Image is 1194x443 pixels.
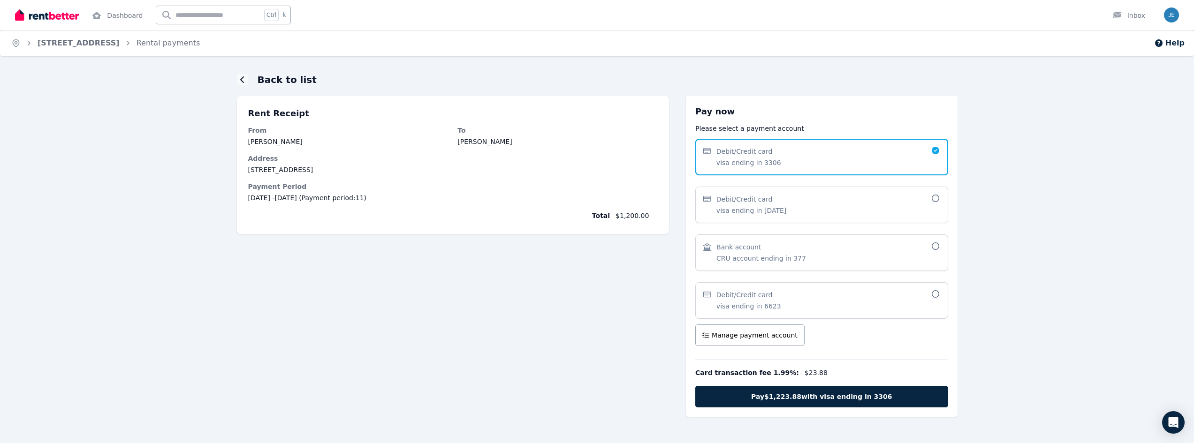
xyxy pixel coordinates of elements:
[716,254,806,263] span: CRU account ending in 377
[716,290,773,300] span: Debit/Credit card
[805,368,828,377] span: $23.88
[695,386,948,407] button: Pay$1,223.88with visa ending in 3306
[15,8,79,22] img: RentBetter
[457,126,658,135] dt: To
[716,242,761,252] span: Bank account
[248,107,658,120] p: Rent Receipt
[1162,411,1185,434] div: Open Intercom Messenger
[248,154,658,163] dt: Address
[258,73,317,86] h1: Back to list
[248,193,658,203] span: [DATE] - [DATE] (Payment period: 11 )
[282,11,286,19] span: k
[248,182,658,191] dt: Payment Period
[38,38,120,47] a: [STREET_ADDRESS]
[695,124,948,133] p: Please select a payment account
[137,38,200,47] a: Rental payments
[712,330,798,340] span: Manage payment account
[248,137,449,146] dd: [PERSON_NAME]
[716,147,773,156] span: Debit/Credit card
[695,324,805,346] button: Manage payment account
[716,301,781,311] span: visa ending in 6623
[695,368,799,377] span: Card transaction fee 1.99% :
[248,126,449,135] dt: From
[716,158,781,167] span: visa ending in 3306
[1154,38,1185,49] button: Help
[751,392,892,401] span: Pay $1,223.88 with visa ending in 3306
[695,105,948,118] h3: Pay now
[1112,11,1145,20] div: Inbox
[248,211,610,220] span: Total
[1164,8,1179,23] img: Jenico Kenneth Bautista
[248,165,658,174] dd: [STREET_ADDRESS]
[264,9,279,21] span: Ctrl
[457,137,658,146] dd: [PERSON_NAME]
[616,211,658,220] span: $1,200.00
[716,195,773,204] span: Debit/Credit card
[716,206,787,215] span: visa ending in [DATE]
